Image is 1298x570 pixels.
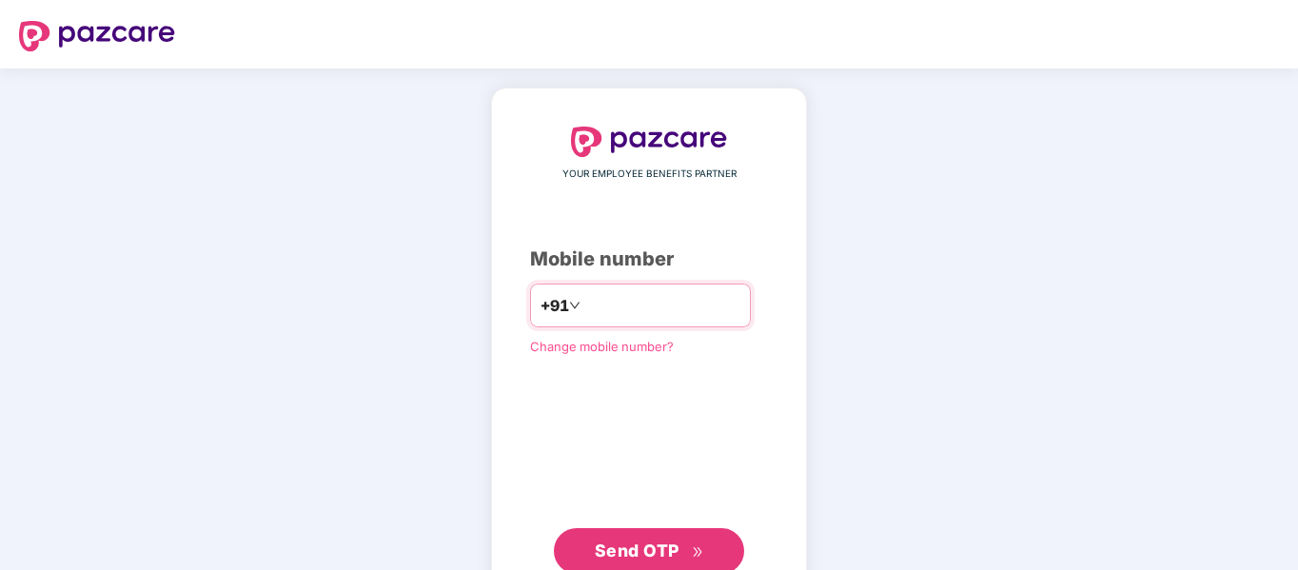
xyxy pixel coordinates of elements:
[571,127,727,157] img: logo
[692,546,704,559] span: double-right
[595,541,679,560] span: Send OTP
[530,245,768,274] div: Mobile number
[530,339,674,354] a: Change mobile number?
[541,294,569,318] span: +91
[562,167,737,182] span: YOUR EMPLOYEE BENEFITS PARTNER
[569,300,580,311] span: down
[19,21,175,51] img: logo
